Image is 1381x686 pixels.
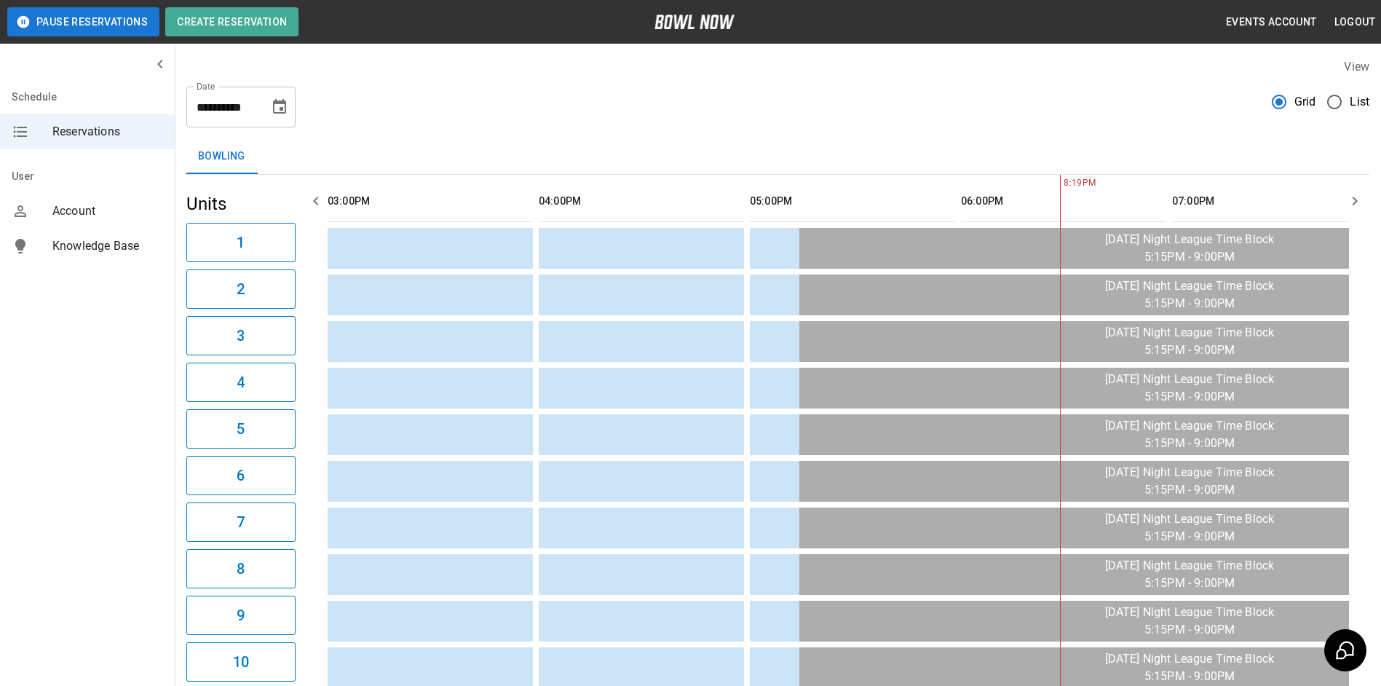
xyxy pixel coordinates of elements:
[1220,9,1323,36] button: Events Account
[52,237,163,255] span: Knowledge Base
[237,464,245,487] h6: 6
[233,650,249,674] h6: 10
[186,139,1369,174] div: inventory tabs
[237,604,245,627] h6: 9
[1294,93,1316,111] span: Grid
[52,202,163,220] span: Account
[186,316,296,355] button: 3
[186,409,296,449] button: 5
[165,7,298,36] button: Create Reservation
[1344,60,1369,74] label: View
[265,92,294,122] button: Choose date, selected date is Aug 28, 2025
[52,123,163,141] span: Reservations
[186,502,296,542] button: 7
[186,549,296,588] button: 8
[1329,9,1381,36] button: Logout
[186,223,296,262] button: 1
[654,15,735,29] img: logo
[750,181,955,222] th: 05:00PM
[237,417,245,441] h6: 5
[186,269,296,309] button: 2
[186,192,296,216] h5: Units
[186,642,296,682] button: 10
[1060,176,1064,191] span: 8:19PM
[237,557,245,580] h6: 8
[1350,93,1369,111] span: List
[237,371,245,394] h6: 4
[7,7,159,36] button: Pause Reservations
[237,324,245,347] h6: 3
[539,181,744,222] th: 04:00PM
[328,181,533,222] th: 03:00PM
[237,277,245,301] h6: 2
[186,139,257,174] button: Bowling
[237,231,245,254] h6: 1
[186,363,296,402] button: 4
[186,596,296,635] button: 9
[237,510,245,534] h6: 7
[186,456,296,495] button: 6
